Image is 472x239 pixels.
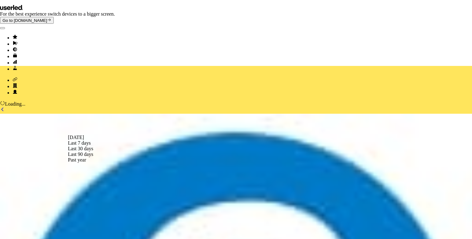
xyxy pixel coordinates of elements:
div: Last 30 days [68,146,93,152]
div: Past year [68,157,93,163]
div: Last 90 days [68,152,93,157]
div: Last 7 days [68,140,93,146]
div: [DATE] [68,135,93,140]
div: Past year [68,135,93,163]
